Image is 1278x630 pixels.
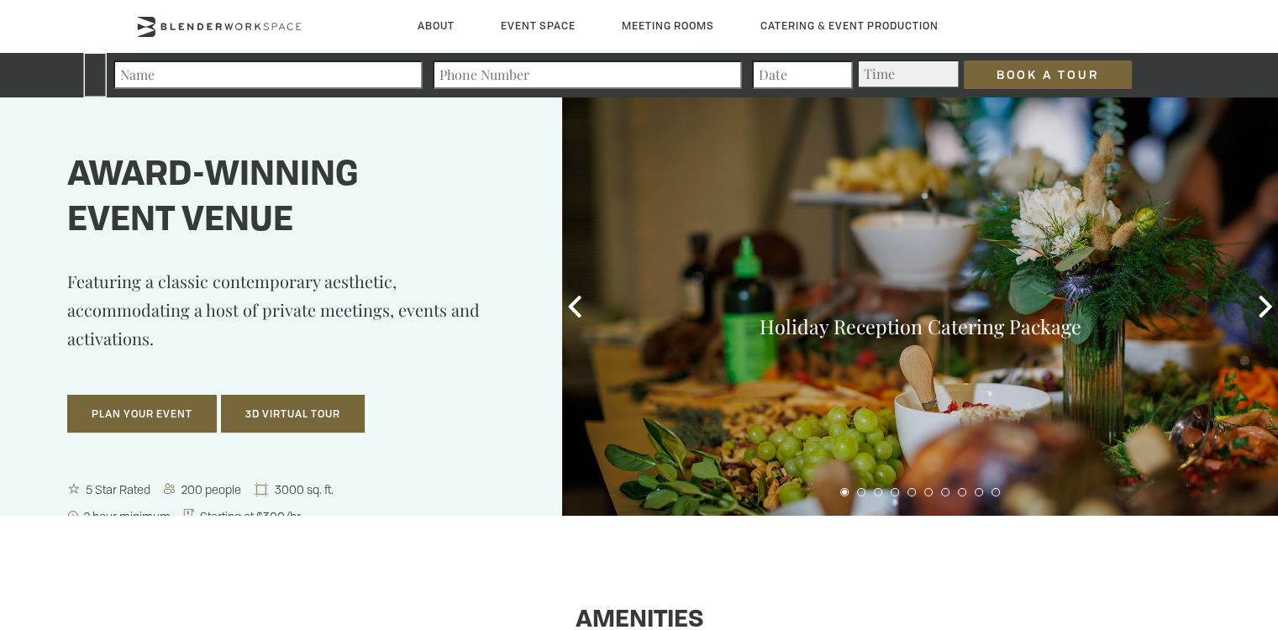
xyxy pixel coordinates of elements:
[113,60,423,89] input: Name
[67,395,217,433] button: Plan Your Event
[964,60,1132,89] input: Book a Tour
[81,508,176,524] span: 2 hour minimum
[197,508,306,524] span: Starting at $300/hr
[433,60,742,89] input: Phone Number
[67,267,520,378] p: Featuring a classic contemporary aesthetic, accommodating a host of private meetings, events and ...
[271,481,339,497] span: 3000 sq. ft.
[760,313,1081,339] a: Holiday Reception Catering Package
[82,481,155,497] span: 5 Star Rated
[1194,549,1278,630] iframe: Chat Widget
[67,154,520,244] h1: Award-winning event venue
[178,481,246,497] span: 200 people
[752,60,853,89] input: Date
[221,395,365,433] button: 3D Virtual Tour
